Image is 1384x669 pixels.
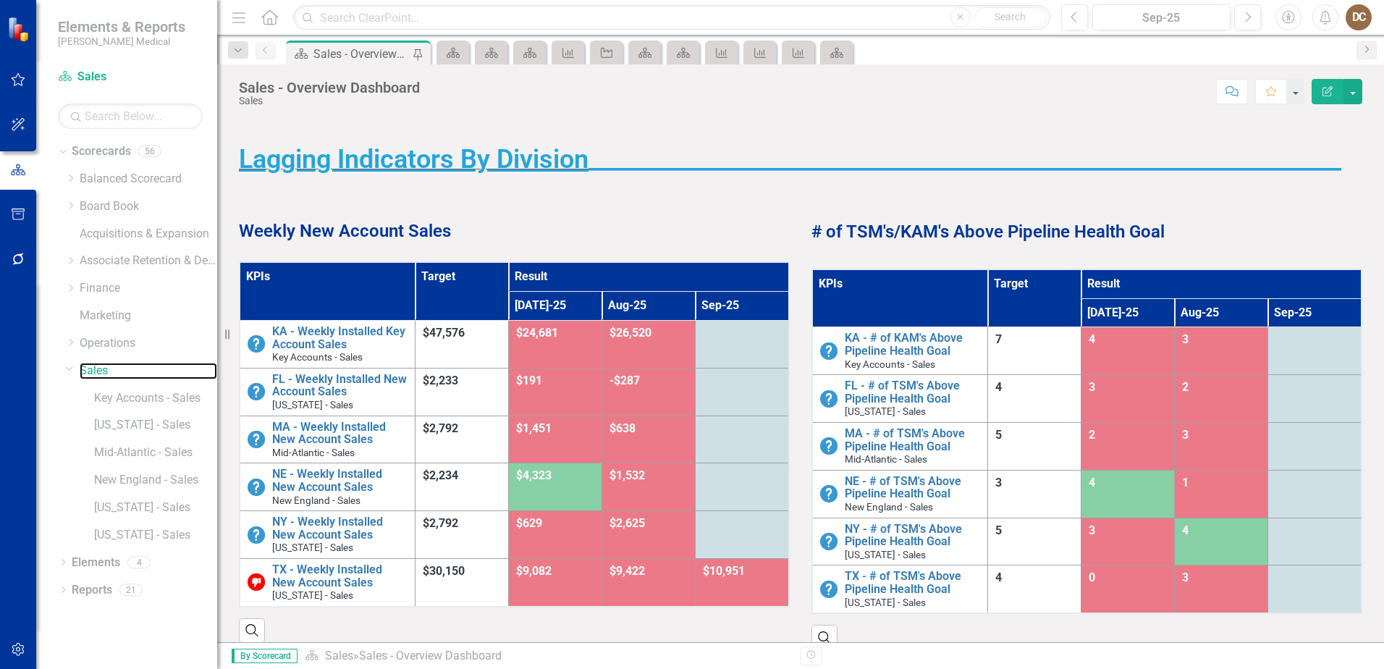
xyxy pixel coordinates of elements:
[239,80,420,96] div: Sales - Overview Dashboard
[820,533,837,550] img: No Information
[995,571,1002,584] span: 4
[240,368,415,416] td: Double-Click to Edit Right Click for Context Menu
[609,326,651,340] span: $26,520
[248,431,265,448] img: No Information
[609,516,645,530] span: $2,625
[80,363,217,379] a: Sales
[609,564,645,578] span: $9,422
[1089,476,1095,489] span: 4
[845,597,926,608] span: [US_STATE] - Sales
[516,374,542,387] span: $191
[845,453,927,465] span: Mid-Atlantic - Sales
[58,104,203,129] input: Search Below...
[58,69,203,85] a: Sales
[1089,380,1095,394] span: 3
[240,416,415,463] td: Double-Click to Edit Right Click for Context Menu
[609,421,636,435] span: $638
[845,475,980,500] a: NE - # of TSM's Above Pipeline Health Goal
[293,5,1050,30] input: Search ClearPoint...
[820,485,837,502] img: No Information
[305,648,790,665] div: »
[240,463,415,511] td: Double-Click to Edit Right Click for Context Menu
[80,198,217,215] a: Board Book
[7,16,33,41] img: ClearPoint Strategy
[272,447,355,458] span: Mid-Atlantic - Sales
[812,327,988,375] td: Double-Click to Edit Right Click for Context Menu
[359,649,502,662] div: Sales - Overview Dashboard
[239,144,588,174] strong: Lagging Indicators By Division
[239,221,451,241] strong: Weekly New Account Sales
[423,326,465,340] span: $47,576
[812,470,988,518] td: Double-Click to Edit Right Click for Context Menu
[516,468,552,482] span: $4,323
[1092,4,1231,30] button: Sep-25
[588,144,1341,174] strong: _________________________________________________________________
[1097,9,1225,27] div: Sep-25
[232,649,298,663] span: By Scorecard
[325,649,353,662] a: Sales
[58,18,185,35] span: Elements & Reports
[845,427,980,453] a: MA - # of TSM's Above Pipeline Health Goal
[272,373,408,398] a: FL - Weekly Installed New Account Sales
[1182,571,1189,584] span: 3
[248,526,265,544] img: No Information
[94,527,217,544] a: [US_STATE] - Sales
[811,222,1165,242] strong: # of TSM's/KAM's Above Pipeline Health Goal
[845,570,980,595] a: TX - # of TSM's Above Pipeline Health Goal
[845,332,980,357] a: KA - # of KAM's Above Pipeline Health Goal
[272,325,408,350] a: KA - Weekly Installed Key Account Sales
[272,563,408,589] a: TX - Weekly Installed New Account Sales
[820,437,837,455] img: No Information
[820,342,837,360] img: No Information
[995,523,1002,537] span: 5
[272,589,353,601] span: [US_STATE] - Sales
[240,321,415,369] td: Double-Click to Edit Right Click for Context Menu
[248,383,265,400] img: No Information
[138,146,161,158] div: 56
[845,523,980,548] a: NY - # of TSM's Above Pipeline Health Goal
[272,495,360,506] span: New England - Sales
[1182,476,1189,489] span: 1
[1182,523,1189,537] span: 4
[272,542,353,553] span: [US_STATE] - Sales
[94,417,217,434] a: [US_STATE] - Sales
[80,226,217,243] a: Acquisitions & Expansion
[845,358,935,370] span: Key Accounts - Sales
[423,374,458,387] span: $2,233
[423,421,458,435] span: $2,792
[313,45,409,63] div: Sales - Overview Dashboard
[516,421,552,435] span: $1,451
[1089,332,1095,346] span: 4
[272,468,408,493] a: NE - Weekly Installed New Account Sales
[72,582,112,599] a: Reports
[423,564,465,578] span: $30,150
[239,96,420,106] div: Sales
[995,428,1002,442] span: 5
[995,332,1002,346] span: 7
[72,143,131,160] a: Scorecards
[609,468,645,482] span: $1,532
[845,549,926,560] span: [US_STATE] - Sales
[1089,428,1095,442] span: 2
[248,573,265,591] img: Below Target
[845,405,926,417] span: [US_STATE] - Sales
[1182,380,1189,394] span: 2
[1182,428,1189,442] span: 3
[845,379,980,405] a: FL - # of TSM's Above Pipeline Health Goal
[995,476,1002,489] span: 3
[94,445,217,461] a: Mid-Atlantic - Sales
[820,581,837,598] img: No Information
[272,351,363,363] span: Key Accounts - Sales
[1346,4,1372,30] button: DC
[80,280,217,297] a: Finance
[820,390,837,408] img: No Information
[516,564,552,578] span: $9,082
[272,516,408,541] a: NY - Weekly Installed New Account Sales
[80,308,217,324] a: Marketing
[703,564,745,578] span: $10,951
[80,335,217,352] a: Operations
[248,335,265,353] img: No Information
[240,558,415,606] td: Double-Click to Edit Right Click for Context Menu
[1089,571,1095,584] span: 0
